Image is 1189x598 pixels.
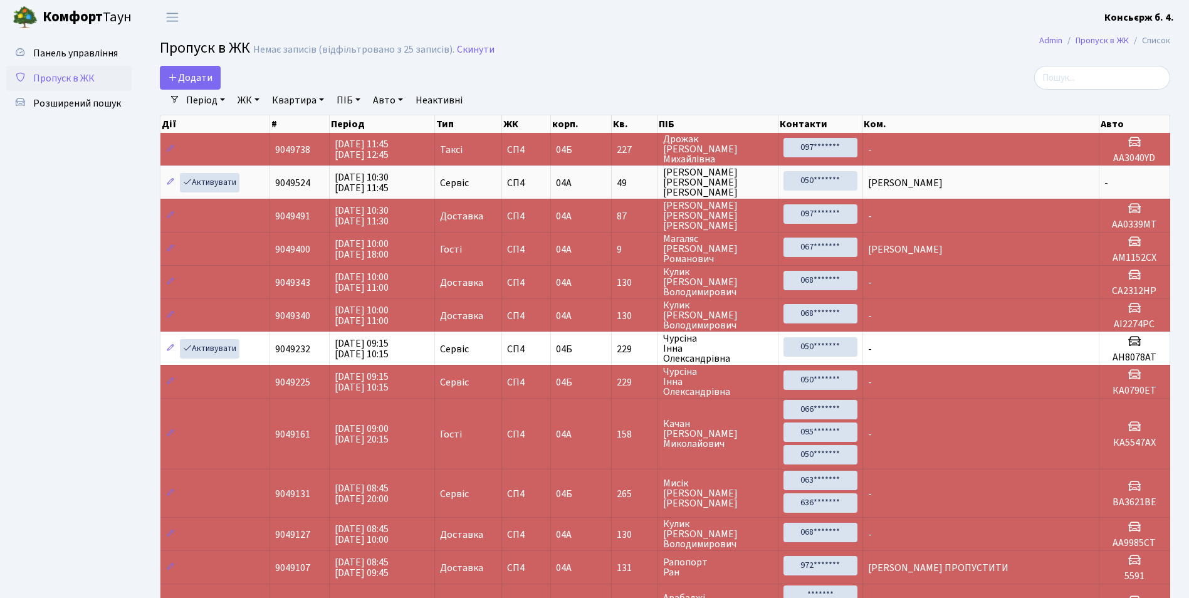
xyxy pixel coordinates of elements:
[335,204,389,228] span: [DATE] 10:30 [DATE] 11:30
[33,46,118,60] span: Панель управління
[507,178,545,188] span: СП4
[335,337,389,361] span: [DATE] 09:15 [DATE] 10:15
[1020,28,1189,54] nav: breadcrumb
[556,143,572,157] span: 04Б
[181,90,230,111] a: Період
[275,276,310,290] span: 9049343
[160,66,221,90] a: Додати
[1104,385,1165,397] h5: КА0790ЕТ
[507,563,545,573] span: СП4
[1104,176,1108,190] span: -
[617,211,652,221] span: 87
[868,342,872,356] span: -
[862,115,1099,133] th: Ком.
[275,561,310,575] span: 9049107
[868,176,943,190] span: [PERSON_NAME]
[868,243,943,256] span: [PERSON_NAME]
[43,7,103,27] b: Комфорт
[507,377,545,387] span: СП4
[335,303,389,328] span: [DATE] 10:00 [DATE] 11:00
[663,478,773,508] span: Мисік [PERSON_NAME] [PERSON_NAME]
[1039,34,1062,47] a: Admin
[663,201,773,231] span: [PERSON_NAME] [PERSON_NAME] [PERSON_NAME]
[617,278,652,288] span: 130
[617,563,652,573] span: 131
[657,115,778,133] th: ПІБ
[335,237,389,261] span: [DATE] 10:00 [DATE] 18:00
[663,519,773,549] span: Кулик [PERSON_NAME] Володимирович
[556,561,572,575] span: 04А
[335,422,389,446] span: [DATE] 09:00 [DATE] 20:15
[663,300,773,330] span: Кулик [PERSON_NAME] Володимирович
[180,173,239,192] a: Активувати
[440,178,469,188] span: Сервіс
[868,276,872,290] span: -
[270,115,330,133] th: #
[457,44,495,56] a: Скинути
[1104,537,1165,549] h5: AA9985CT
[411,90,468,111] a: Неактивні
[440,244,462,254] span: Гості
[1076,34,1129,47] a: Пропуск в ЖК
[6,91,132,116] a: Розширений пошук
[253,44,454,56] div: Немає записів (відфільтровано з 25 записів).
[507,244,545,254] span: СП4
[1104,10,1174,25] a: Консьєрж б. 4.
[435,115,503,133] th: Тип
[507,530,545,540] span: СП4
[368,90,408,111] a: Авто
[617,429,652,439] span: 158
[335,522,389,547] span: [DATE] 08:45 [DATE] 10:00
[160,37,250,59] span: Пропуск в ЖК
[275,487,310,501] span: 9049131
[335,555,389,580] span: [DATE] 08:45 [DATE] 09:45
[332,90,365,111] a: ПІБ
[868,143,872,157] span: -
[330,115,434,133] th: Період
[1104,285,1165,297] h5: CA2312HP
[275,528,310,542] span: 9049127
[556,209,572,223] span: 04А
[1104,318,1165,330] h5: AI2274PC
[868,487,872,501] span: -
[275,342,310,356] span: 9049232
[556,309,572,323] span: 04А
[440,489,469,499] span: Сервіс
[1099,115,1170,133] th: Авто
[43,7,132,28] span: Таун
[612,115,658,133] th: Кв.
[33,71,95,85] span: Пропуск в ЖК
[663,167,773,197] span: [PERSON_NAME] [PERSON_NAME] [PERSON_NAME]
[180,339,239,359] a: Активувати
[275,143,310,157] span: 9049738
[556,342,572,356] span: 04Б
[1104,11,1174,24] b: Консьєрж б. 4.
[440,344,469,354] span: Сервіс
[617,311,652,321] span: 130
[440,530,483,540] span: Доставка
[617,244,652,254] span: 9
[868,309,872,323] span: -
[556,276,572,290] span: 04А
[6,66,132,91] a: Пропуск в ЖК
[502,115,551,133] th: ЖК
[233,90,265,111] a: ЖК
[663,267,773,297] span: Кулик [PERSON_NAME] Володимирович
[440,563,483,573] span: Доставка
[335,481,389,506] span: [DATE] 08:45 [DATE] 20:00
[663,419,773,449] span: Качан [PERSON_NAME] Миколайович
[1104,252,1165,264] h5: АМ1152СХ
[556,528,572,542] span: 04А
[617,344,652,354] span: 229
[1104,352,1165,364] h5: АН8078АТ
[663,333,773,364] span: Чурсіна Інна Олександрівна
[275,428,310,441] span: 9049161
[868,428,872,441] span: -
[275,375,310,389] span: 9049225
[507,344,545,354] span: СП4
[617,489,652,499] span: 265
[335,370,389,394] span: [DATE] 09:15 [DATE] 10:15
[617,145,652,155] span: 227
[267,90,329,111] a: Квартира
[507,429,545,439] span: СП4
